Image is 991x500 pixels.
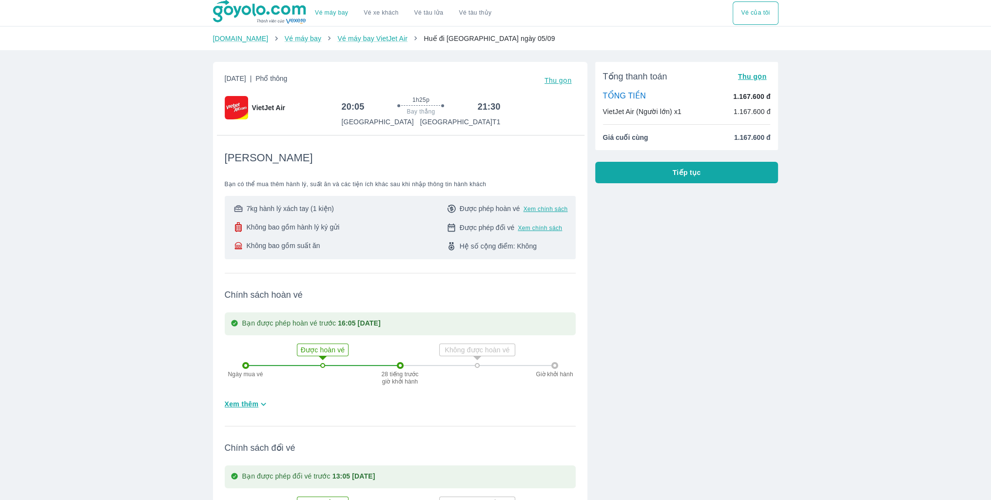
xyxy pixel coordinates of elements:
span: Giá cuối cùng [603,133,648,142]
span: Hệ số cộng điểm: Không [460,241,537,251]
p: 1.167.600 đ [734,107,771,116]
h6: 21:30 [478,101,501,113]
a: Vé máy bay [315,9,348,17]
button: Thu gọn [734,70,771,83]
p: [GEOGRAPHIC_DATA] [341,117,413,127]
strong: 16:05 [DATE] [338,319,381,327]
nav: breadcrumb [213,34,778,43]
span: Không bao gồm suất ăn [246,241,320,250]
strong: 13:05 [DATE] [332,472,375,480]
p: Được hoàn vé [298,345,347,355]
span: Xem thêm [225,399,259,409]
span: Bay thẳng [407,108,435,115]
button: Tiếp tục [595,162,778,183]
p: Ngày mua vé [224,371,268,378]
h6: 20:05 [341,101,364,113]
span: Được phép đổi vé [460,223,515,232]
p: VietJet Air (Người lớn) x1 [603,107,681,116]
p: TỔNG TIỀN [603,91,646,102]
a: Vé máy bay [285,35,321,42]
span: Chính sách đổi vé [225,442,576,454]
span: [DATE] [225,74,288,87]
div: choose transportation mode [733,1,778,25]
span: Không bao gồm hành lý ký gửi [246,222,339,232]
span: | [250,75,252,82]
button: Vé tàu thủy [451,1,499,25]
button: Xem chính sách [518,224,562,232]
button: Thu gọn [541,74,576,87]
span: 1.167.600 đ [734,133,771,142]
span: Huế đi [GEOGRAPHIC_DATA] ngày 05/09 [424,35,555,42]
a: Vé máy bay VietJet Air [337,35,407,42]
span: 7kg hành lý xách tay (1 kiện) [246,204,333,213]
p: Giờ khởi hành [533,371,577,378]
span: Được phép hoàn vé [460,204,520,213]
p: Bạn được phép đổi vé trước [242,471,375,482]
span: 1h25p [412,96,429,104]
p: [GEOGRAPHIC_DATA] T1 [420,117,501,127]
span: VietJet Air [252,103,285,113]
span: Chính sách hoàn vé [225,289,576,301]
span: Thu gọn [738,73,767,80]
p: 28 tiếng trước giờ khởi hành [381,371,420,385]
a: [DOMAIN_NAME] [213,35,269,42]
button: Xem thêm [221,396,273,412]
a: Vé tàu lửa [407,1,451,25]
p: 1.167.600 đ [733,92,770,101]
button: Xem chính sách [524,205,568,213]
p: Bạn được phép hoàn vé trước [242,318,381,329]
span: Phổ thông [255,75,287,82]
span: Tổng thanh toán [603,71,667,82]
p: Không được hoàn vé [441,345,514,355]
span: Thu gọn [544,77,572,84]
span: Bạn có thể mua thêm hành lý, suất ăn và các tiện ích khác sau khi nhập thông tin hành khách [225,180,576,188]
div: choose transportation mode [307,1,499,25]
span: Tiếp tục [673,168,701,177]
span: [PERSON_NAME] [225,151,313,165]
button: Vé của tôi [733,1,778,25]
a: Vé xe khách [364,9,398,17]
